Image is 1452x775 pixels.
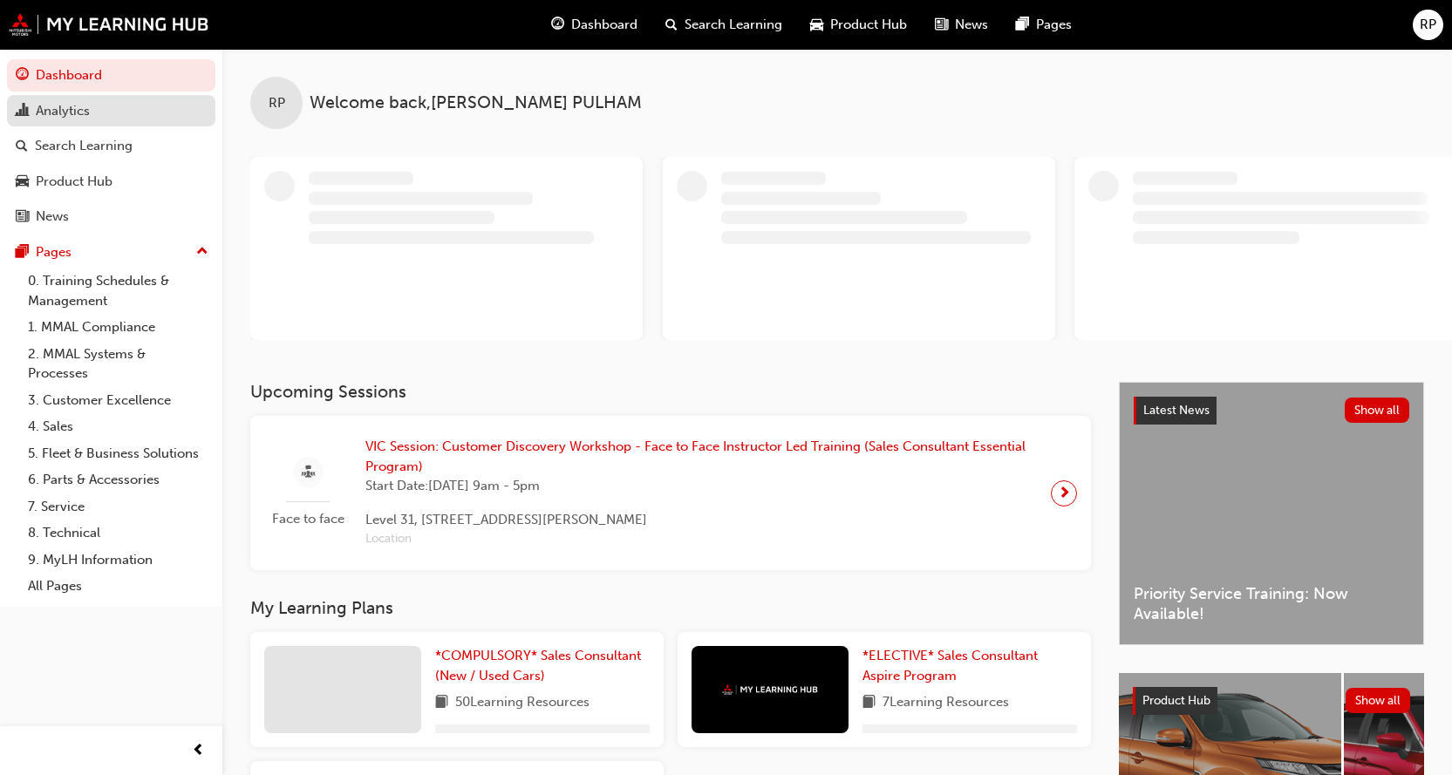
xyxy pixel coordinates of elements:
[796,7,921,43] a: car-iconProduct Hub
[192,740,205,762] span: prev-icon
[1346,688,1411,713] button: Show all
[16,174,29,190] span: car-icon
[1143,403,1210,418] span: Latest News
[665,14,678,36] span: search-icon
[21,314,215,341] a: 1. MMAL Compliance
[9,13,209,36] img: mmal
[7,236,215,269] button: Pages
[16,245,29,261] span: pages-icon
[21,387,215,414] a: 3. Customer Excellence
[264,509,351,529] span: Face to face
[435,646,650,685] a: *COMPULSORY* Sales Consultant (New / Used Cars)
[310,93,642,113] span: Welcome back , [PERSON_NAME] PULHAM
[21,341,215,387] a: 2. MMAL Systems & Processes
[21,268,215,314] a: 0. Training Schedules & Management
[269,93,285,113] span: RP
[810,14,823,36] span: car-icon
[7,95,215,127] a: Analytics
[7,59,215,92] a: Dashboard
[365,529,1037,549] span: Location
[1133,687,1410,715] a: Product HubShow all
[537,7,651,43] a: guage-iconDashboard
[1420,15,1436,35] span: RP
[365,437,1037,476] span: VIC Session: Customer Discovery Workshop - Face to Face Instructor Led Training (Sales Consultant...
[921,7,1002,43] a: news-iconNews
[16,68,29,84] span: guage-icon
[36,207,69,227] div: News
[7,56,215,236] button: DashboardAnalyticsSearch LearningProduct HubNews
[551,14,564,36] span: guage-icon
[571,15,637,35] span: Dashboard
[1016,14,1029,36] span: pages-icon
[830,15,907,35] span: Product Hub
[21,413,215,440] a: 4. Sales
[651,7,796,43] a: search-iconSearch Learning
[35,136,133,156] div: Search Learning
[21,520,215,547] a: 8. Technical
[250,382,1091,402] h3: Upcoming Sessions
[264,430,1077,556] a: Face to faceVIC Session: Customer Discovery Workshop - Face to Face Instructor Led Training (Sale...
[21,573,215,600] a: All Pages
[365,476,1037,496] span: Start Date: [DATE] 9am - 5pm
[1134,397,1409,425] a: Latest NewsShow all
[196,241,208,263] span: up-icon
[862,692,876,714] span: book-icon
[21,440,215,467] a: 5. Fleet & Business Solutions
[1119,382,1424,645] a: Latest NewsShow allPriority Service Training: Now Available!
[250,598,1091,618] h3: My Learning Plans
[36,242,72,262] div: Pages
[1058,481,1071,506] span: next-icon
[935,14,948,36] span: news-icon
[7,130,215,162] a: Search Learning
[1142,693,1210,708] span: Product Hub
[955,15,988,35] span: News
[435,648,641,683] span: *COMPULSORY* Sales Consultant (New / Used Cars)
[722,684,818,696] img: mmal
[1002,7,1086,43] a: pages-iconPages
[21,466,215,493] a: 6. Parts & Accessories
[1134,584,1409,623] span: Priority Service Training: Now Available!
[16,139,28,154] span: search-icon
[7,166,215,198] a: Product Hub
[21,547,215,574] a: 9. MyLH Information
[1036,15,1072,35] span: Pages
[7,201,215,233] a: News
[685,15,782,35] span: Search Learning
[435,692,448,714] span: book-icon
[36,101,90,121] div: Analytics
[365,510,1037,530] span: Level 31, [STREET_ADDRESS][PERSON_NAME]
[862,648,1038,683] span: *ELECTIVE* Sales Consultant Aspire Program
[36,172,112,192] div: Product Hub
[1345,398,1410,423] button: Show all
[16,104,29,119] span: chart-icon
[21,493,215,520] a: 7. Service
[302,462,315,484] span: sessionType_FACE_TO_FACE-icon
[883,692,1009,714] span: 7 Learning Resources
[1413,10,1443,40] button: RP
[455,692,590,714] span: 50 Learning Resources
[16,209,29,225] span: news-icon
[862,646,1077,685] a: *ELECTIVE* Sales Consultant Aspire Program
